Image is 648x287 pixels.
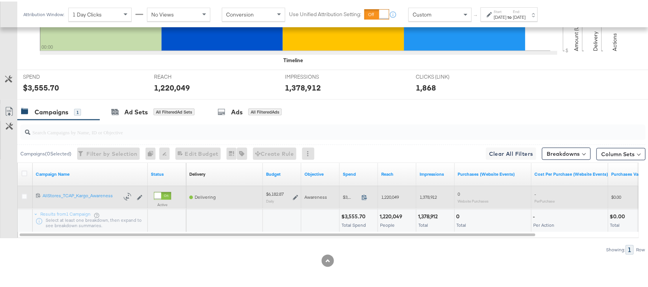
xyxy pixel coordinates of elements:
a: Your campaign's objective. [304,170,337,176]
div: Delivery [189,170,205,176]
div: 1,220,049 [380,212,405,219]
span: Awareness [304,193,327,199]
div: 1 [74,107,81,114]
a: The number of times a purchase was made tracked by your Custom Audience pixel on your website aft... [458,170,529,176]
div: $3,555.70 [341,212,368,219]
sub: Website Purchases [458,198,489,202]
span: Total [418,221,428,227]
span: Total [610,221,620,227]
div: $3,555.70 [23,81,59,92]
a: The number of people your ad was served to. [381,170,413,176]
div: $6,182.87 [266,190,284,196]
span: 1 Day Clicks [73,10,102,16]
div: Attribution Window: [23,10,64,16]
label: Active [154,201,171,206]
span: ↑ [473,13,480,16]
text: Delivery [592,30,599,49]
div: $0.00 [610,212,628,219]
label: Start: [494,8,507,13]
span: REACH [154,72,212,79]
button: Breakdowns [542,146,591,158]
span: Clear All Filters [489,148,533,157]
a: AllStores_TCAP_Kargo_Awareness [43,191,119,201]
span: 1,220,049 [381,193,399,199]
div: Row [636,246,646,251]
div: Campaigns ( 0 Selected) [20,149,71,156]
span: Total Spend [342,221,366,227]
text: Amount (USD) [573,16,580,49]
a: The maximum amount you're willing to spend on your ads, on average each day or over the lifetime ... [266,170,298,176]
div: Ad Sets [124,106,148,115]
span: 1,378,912 [420,193,437,199]
span: No Views [151,10,174,16]
span: $0.00 [612,193,622,199]
div: 1,378,912 [285,81,321,92]
div: Campaigns [35,106,68,115]
a: Reflects the ability of your Ad Campaign to achieve delivery based on ad states, schedule and bud... [189,170,205,176]
sub: Daily [266,198,274,202]
div: Showing: [606,246,626,251]
div: 1,220,049 [154,81,190,92]
a: Shows the current state of your Ad Campaign. [151,170,183,176]
label: Use Unified Attribution Setting: [289,9,361,16]
span: People [380,221,395,227]
text: Actions [612,31,618,49]
button: Column Sets [597,147,646,159]
div: [DATE] [494,13,507,19]
a: The total amount spent to date. [343,170,375,176]
span: Delivering [195,193,216,199]
label: End: [513,8,526,13]
div: 1,378,912 [418,212,440,219]
span: Conversion [226,10,254,16]
span: - [535,190,536,196]
a: Your campaign name. [36,170,145,176]
div: All Filtered Ad Sets [154,107,195,114]
input: Search Campaigns by Name, ID or Objective [30,120,589,135]
span: 0 [458,190,460,196]
sub: Per Purchase [535,198,555,202]
span: Per Action [534,221,555,227]
div: Ads [231,106,243,115]
button: Clear All Filters [486,146,536,158]
a: The number of times your ad was served. On mobile apps an ad is counted as served the first time ... [420,170,452,176]
div: [DATE] [513,13,526,19]
span: Custom [413,10,431,16]
div: 1,868 [416,81,436,92]
div: Timeline [283,55,303,63]
div: AllStores_TCAP_Kargo_Awareness [43,191,119,198]
div: 0 [456,212,462,219]
span: IMPRESSIONS [285,72,342,79]
div: All Filtered Ads [248,107,282,114]
div: 0 [145,146,159,158]
span: Total [457,221,466,227]
div: - [533,212,537,219]
span: $3,555.70 [343,193,359,199]
span: CLICKS (LINK) [416,72,473,79]
a: The average cost for each purchase tracked by your Custom Audience pixel on your website after pe... [535,170,608,176]
span: SPEND [23,72,81,79]
div: 1 [626,244,634,253]
strong: to [507,13,513,18]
